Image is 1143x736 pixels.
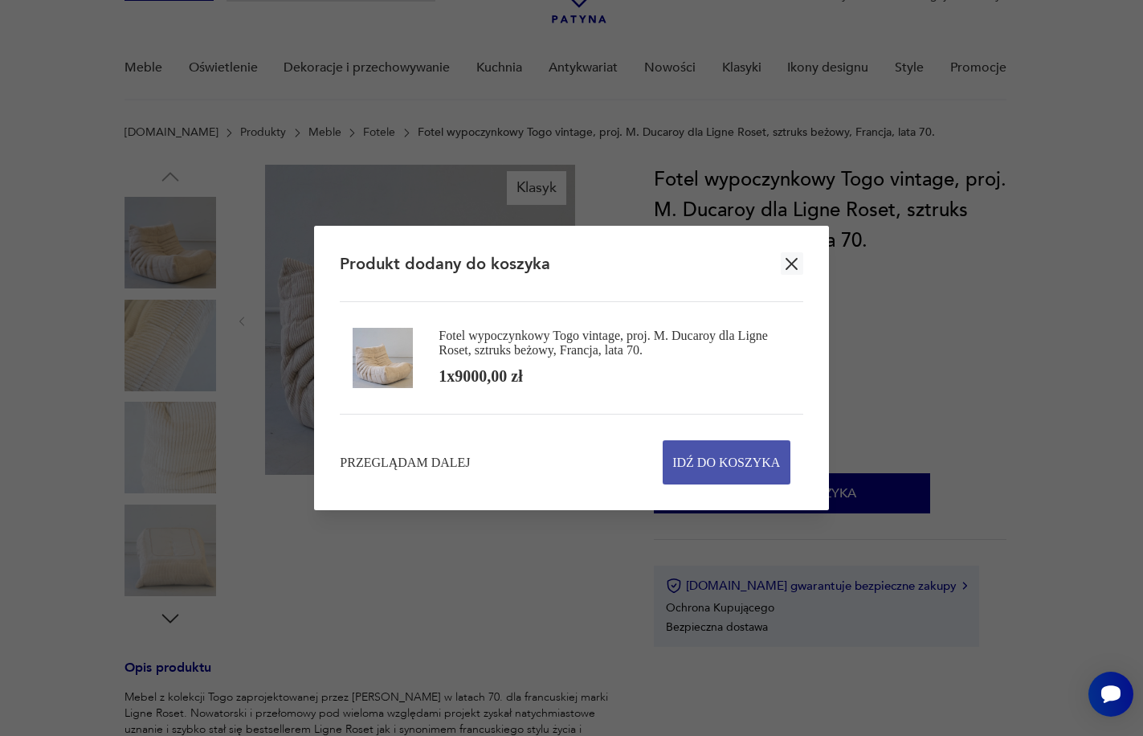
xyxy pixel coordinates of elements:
div: 1 x 9000,00 zł [439,366,522,387]
img: Zdjęcie produktu [353,328,413,388]
button: Przeglądam dalej [340,453,470,472]
iframe: Smartsupp widget button [1088,672,1133,717]
span: Idź do koszyka [672,441,780,484]
div: Fotel wypoczynkowy Togo vintage, proj. M. Ducaroy dla Ligne Roset, sztruks beżowy, Francja, lata 70. [439,329,790,358]
h2: Produkt dodany do koszyka [340,253,550,275]
button: Idź do koszyka [663,440,790,485]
